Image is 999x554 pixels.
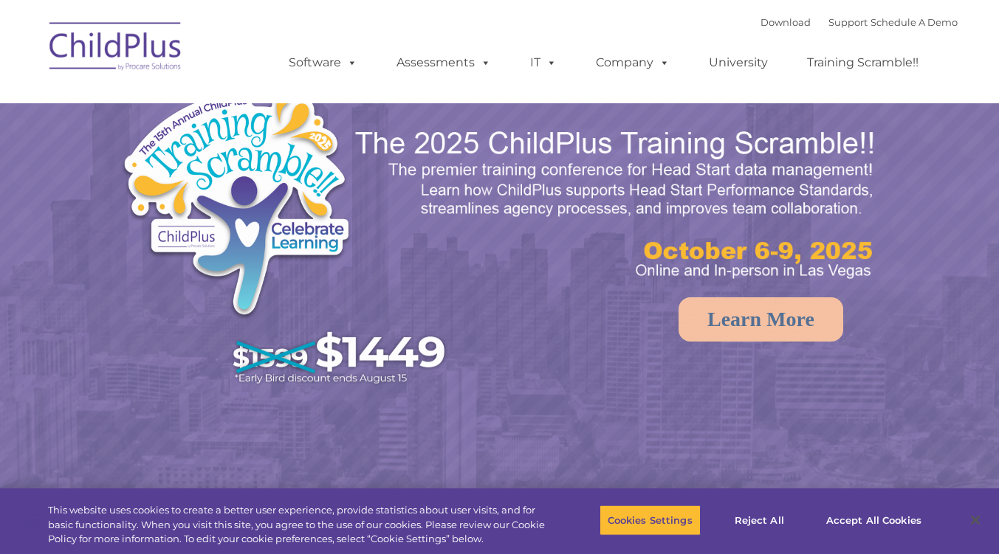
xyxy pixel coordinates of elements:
[515,48,571,77] a: IT
[818,505,930,536] button: Accept All Cookies
[828,16,868,28] a: Support
[694,48,783,77] a: University
[959,504,992,536] button: Close
[713,505,806,536] button: Reject All
[871,16,958,28] a: Schedule A Demo
[48,503,549,547] div: This website uses cookies to create a better user experience, provide statistics about user visit...
[792,48,933,77] a: Training Scramble!!
[274,48,372,77] a: Software
[679,297,843,342] a: Learn More
[581,48,684,77] a: Company
[42,12,190,86] img: ChildPlus by Procare Solutions
[382,48,506,77] a: Assessments
[761,16,811,28] a: Download
[600,505,701,536] button: Cookies Settings
[761,16,958,28] font: |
